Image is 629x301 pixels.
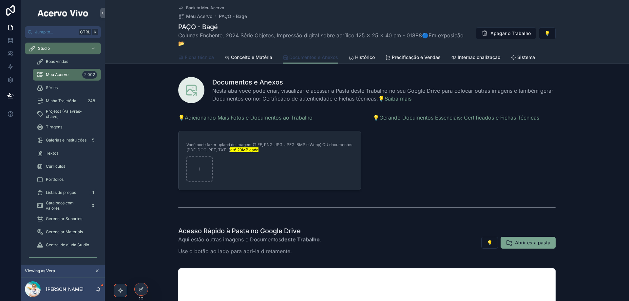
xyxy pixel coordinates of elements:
button: 💡 [481,237,498,249]
span: Gerenciar Suportes [46,216,82,221]
div: scrollable content [21,38,105,265]
span: Sistema [517,54,535,61]
p: Use o botão ao lado para abri-la diretamente. [178,247,321,255]
a: Projetos (Palavras-chave) [33,108,101,120]
span: Documentos e Anexos [289,54,338,61]
span: Colunas Enchente, 2024 Série Objetos, Impressão digital sobre acrílico 125 x 25 x 40 cm - 01888🔵E... [178,31,468,47]
span: Meu Acervo [186,13,212,20]
a: Portfólios [33,174,101,185]
span: Internacionalização [458,54,500,61]
a: 💡Saiba mais [378,95,411,102]
span: Conceito e Matéria [231,54,272,61]
span: Meu Acervo [46,72,68,77]
a: Meu Acervo2.002 [33,69,101,81]
button: Jump to...CtrlK [25,26,101,38]
button: 💡 [539,28,556,39]
a: Conceito e Matéria [224,51,272,65]
a: Studio [25,43,101,54]
div: 248 [86,97,97,105]
button: Apagar o Trabalho [476,28,536,39]
span: Galerias e Instituições [46,138,86,143]
span: Tiragens [46,124,62,130]
span: K [92,29,98,35]
p: [PERSON_NAME] [46,286,84,292]
a: Textos [33,147,101,159]
div: 0 [89,202,97,210]
span: Nesta aba você pode criar, visualizar e acessar a Pasta deste Trabalho no seu Google Drive para c... [212,87,556,103]
div: 1 [89,189,97,197]
p: Aqui estão outras imagens e Documentos . [178,235,321,243]
span: Você pode fazer uplaod de imagem (TIFF, PNG, JPG, JPEG, BMP e Webp) OU documentos (PDF, DOC, PPT,... [186,142,353,153]
a: Curriculos [33,160,101,172]
span: Séries [46,85,58,90]
span: Textos [46,151,58,156]
h1: Acesso Rápido à Pasta no Google Drive [178,226,321,235]
h1: Documentos e Anexos [212,78,556,87]
span: Catalogos com valores [46,200,86,211]
span: 💡 [487,239,492,246]
span: Curriculos [46,164,65,169]
a: Meu Acervo [178,13,212,20]
span: Studio [38,46,50,51]
div: 2.002 [82,71,97,79]
span: Ficha técnica [185,54,214,61]
span: Jump to... [35,29,77,35]
a: Minha Trajetória248 [33,95,101,107]
span: Gerenciar Materiais [46,229,83,235]
span: Listas de preços [46,190,76,195]
a: Central de ajuda Studio [33,239,101,251]
span: Back to Meu Acervo [186,5,224,10]
div: 5 [89,136,97,144]
span: Minha Trajetória [46,98,76,103]
a: Boas vindas [33,56,101,67]
a: 💡Adicionando Mais Fotos e Documentos ao Trabalho [178,114,313,122]
a: Documentos e Anexos [283,51,338,64]
span: Histórico [355,54,375,61]
a: Tiragens [33,121,101,133]
span: Portfólios [46,177,64,182]
span: Viewing as Vera [25,268,55,273]
span: Projetos (Palavras-chave) [46,109,94,119]
a: Back to Meu Acervo [178,5,224,10]
a: Gerenciar Materiais [33,226,101,238]
span: Central de ajuda Studio [46,242,89,248]
span: Apagar o Trabalho [490,30,531,37]
img: App logo [36,8,89,18]
a: Histórico [349,51,375,65]
h1: PAÇO - Bagé [178,22,468,31]
a: Séries [33,82,101,94]
a: Precificação e Vendas [385,51,441,65]
span: Precificação e Vendas [392,54,441,61]
mark: até 20MB cada [230,147,258,152]
a: Sistema [511,51,535,65]
span: Ctrl [79,29,91,35]
a: Gerenciar Suportes [33,213,101,225]
a: 💡Gerando Documentos Essenciais: Certificados e Fichas Técnicas [373,114,539,122]
span: 💡 [544,30,550,37]
a: Ficha técnica [178,51,214,65]
a: Listas de preços1 [33,187,101,198]
a: PAÇO - Bagé [219,13,247,20]
a: Catalogos com valores0 [33,200,101,212]
button: Abrir esta pasta [501,237,556,249]
a: Galerias e Instituições5 [33,134,101,146]
strong: deste Trabalho [281,236,320,243]
a: Internacionalização [451,51,500,65]
span: Abrir esta pasta [515,239,550,246]
span: Boas vindas [46,59,68,64]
